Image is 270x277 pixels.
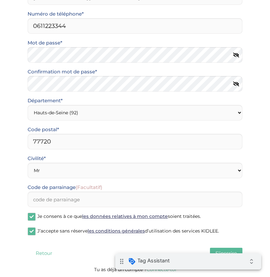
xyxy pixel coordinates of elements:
[147,267,176,272] a: Connecte-toi
[210,248,242,259] button: S'inscrire
[28,10,84,18] label: Numéro de téléphone*
[76,184,102,190] span: (Facultatif)
[22,4,55,11] span: Tag Assistant
[28,192,242,207] input: code de parrainage
[28,68,97,76] label: Confirmation mot de passe*
[82,213,168,219] a: les données relatives à mon compte
[28,96,63,105] label: Département*
[28,18,242,34] input: Numero de telephone
[37,228,219,234] span: J’accepte sans réserve d’utilisation des services KIDLEE.
[28,125,59,134] label: Code postal*
[215,250,237,256] span: S'inscrire
[28,183,102,192] label: Code de parrainage
[28,248,60,259] button: Retour
[28,265,242,274] p: Tu as déjà un compte ?
[28,134,242,149] input: Code postal
[28,39,62,47] label: Mot de passe*
[37,213,201,219] span: Je consens à ce que soient traitées.
[130,2,143,15] i: Réduire le badge de débogage
[28,154,46,163] label: Civilité*
[88,228,145,234] a: les conditions générales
